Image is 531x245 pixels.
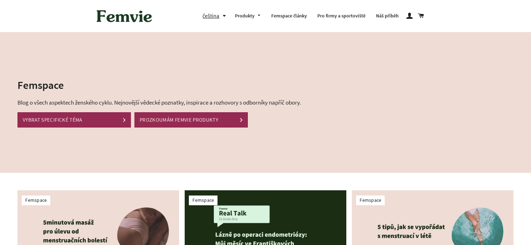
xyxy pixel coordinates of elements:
a: Femspace [192,197,214,203]
a: VYBRAT SPECIFICKÉ TÉMA [17,112,131,127]
h2: Femspace [17,77,309,92]
a: Náš příběh [371,7,404,25]
a: Femspace [25,197,47,203]
a: Produkty [230,7,266,25]
a: PROZKOUMÁM FEMVIE PRODUKTY [134,112,248,127]
a: Femspace [360,197,381,203]
p: Blog o všech aspektech ženského cyklu. Nejnovější vědecké poznatky, inspirace a rozhovory s odbor... [17,98,309,107]
img: Femvie [93,5,156,27]
button: čeština [202,11,230,21]
a: Pro firmy a sportoviště [312,7,371,25]
a: Femspace články [266,7,312,25]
